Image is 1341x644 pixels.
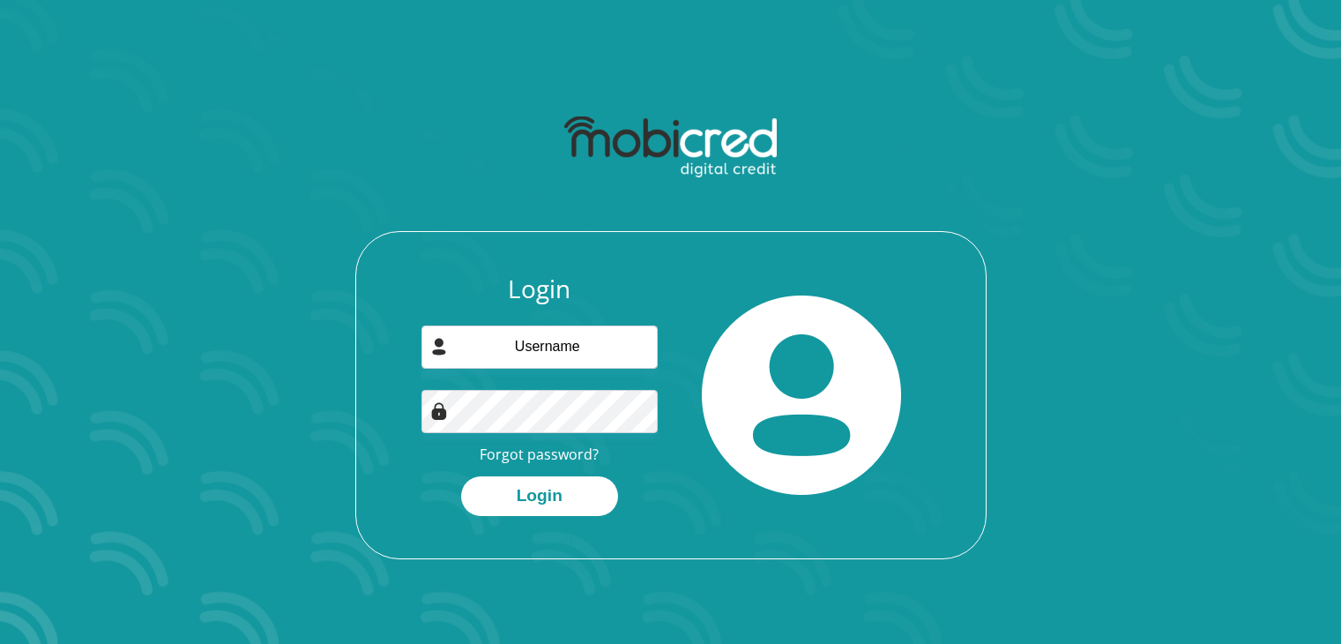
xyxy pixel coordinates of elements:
[480,445,599,464] a: Forgot password?
[564,116,777,178] img: mobicred logo
[461,476,618,516] button: Login
[430,338,448,356] img: user-icon image
[421,274,658,304] h3: Login
[421,326,658,369] input: Username
[430,402,448,420] img: Image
